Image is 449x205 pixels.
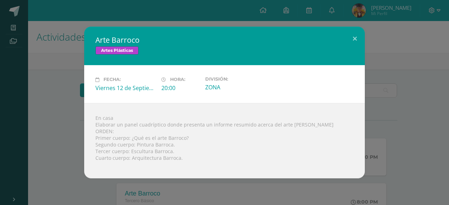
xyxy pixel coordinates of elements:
[84,103,365,178] div: En casa Elaborar un panel cuadríptico donde presenta un informe resumido acerca del arte [PERSON_...
[205,76,266,82] label: División:
[95,35,354,45] h2: Arte Barroco
[95,84,156,92] div: Viernes 12 de Septiembre
[103,77,121,82] span: Fecha:
[95,46,139,55] span: Artes Plásticas
[345,27,365,50] button: Close (Esc)
[170,77,185,82] span: Hora:
[161,84,200,92] div: 20:00
[205,83,266,91] div: ZONA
